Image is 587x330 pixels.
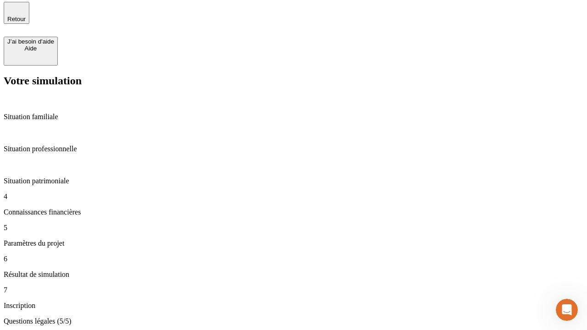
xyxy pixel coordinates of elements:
[4,317,583,325] p: Questions légales (5/5)
[556,299,578,321] iframe: Intercom live chat
[4,37,58,66] button: J’ai besoin d'aideAide
[4,113,583,121] p: Situation familiale
[4,302,583,310] p: Inscription
[7,38,54,45] div: J’ai besoin d'aide
[4,239,583,247] p: Paramètres du projet
[7,45,54,52] div: Aide
[4,75,583,87] h2: Votre simulation
[4,145,583,153] p: Situation professionnelle
[4,286,583,294] p: 7
[7,16,26,22] span: Retour
[4,270,583,279] p: Résultat de simulation
[4,2,29,24] button: Retour
[4,208,583,216] p: Connaissances financières
[4,192,583,201] p: 4
[4,224,583,232] p: 5
[4,177,583,185] p: Situation patrimoniale
[4,255,583,263] p: 6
